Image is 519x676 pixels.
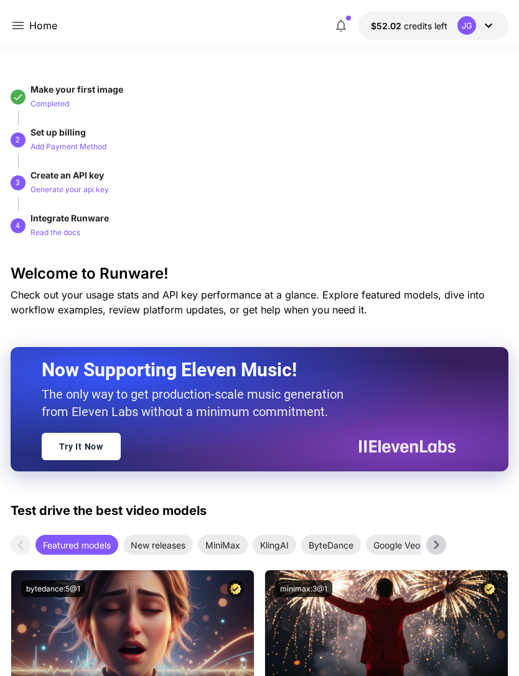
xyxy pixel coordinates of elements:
h2: Now Supporting Eleven Music! [42,358,447,382]
span: $52.02 [371,21,404,31]
p: 2 [16,134,20,146]
button: Read the docs [30,225,80,239]
div: Featured models [35,535,118,555]
span: Google Veo [366,539,428,552]
div: $52.01612 [371,19,447,32]
button: Add Payment Method [30,139,106,154]
button: Certified Model – Vetted for best performance and includes a commercial license. [481,580,498,597]
a: Try It Now [42,433,121,460]
span: Make your first image [30,84,123,95]
p: Read the docs [30,227,80,239]
button: $52.01612JG [358,11,508,40]
div: MiniMax [198,535,248,555]
h3: Welcome to Runware! [11,265,509,282]
div: KlingAI [253,535,296,555]
p: 4 [16,220,20,231]
span: Set up billing [30,127,86,137]
p: Add Payment Method [30,141,106,153]
button: Certified Model – Vetted for best performance and includes a commercial license. [227,580,244,597]
button: bytedance:5@1 [21,580,85,597]
button: minimax:3@1 [275,580,332,597]
span: Integrate Runware [30,213,109,223]
span: Create an API key [30,170,104,180]
span: ByteDance [301,539,361,552]
div: New releases [123,535,193,555]
p: Completed [30,98,69,110]
p: The only way to get production-scale music generation from Eleven Labs without a minimum commitment. [42,386,353,420]
div: JG [457,16,476,35]
div: ByteDance [301,535,361,555]
span: Featured models [35,539,118,552]
div: Google Veo [366,535,428,555]
span: MiniMax [198,539,248,552]
button: Generate your api key [30,182,109,197]
p: 3 [16,177,20,188]
p: Generate your api key [30,184,109,196]
p: Test drive the best video models [11,501,207,520]
span: Check out your usage stats and API key performance at a glance. Explore featured models, dive int... [11,289,485,316]
a: Home [29,18,57,33]
span: credits left [404,21,447,31]
span: KlingAI [253,539,296,552]
span: New releases [123,539,193,552]
button: Completed [30,96,69,111]
nav: breadcrumb [29,18,57,33]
